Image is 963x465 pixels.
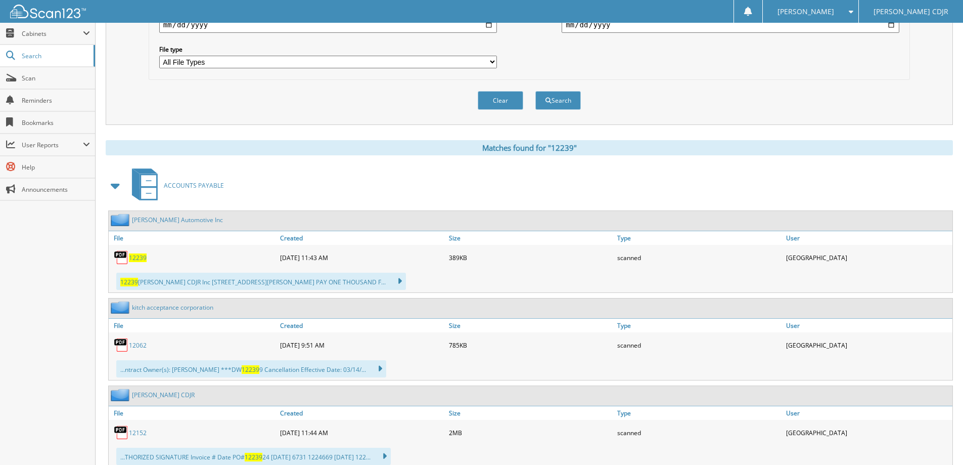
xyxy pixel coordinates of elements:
div: [DATE] 9:51 AM [278,335,446,355]
a: Type [615,231,784,245]
a: User [784,231,952,245]
div: 2MB [446,422,615,443]
div: scanned [615,422,784,443]
img: folder2.png [111,301,132,314]
span: [PERSON_NAME] [777,9,834,15]
a: Type [615,319,784,332]
span: User Reports [22,141,83,149]
a: ACCOUNTS PAYABLE [126,165,224,205]
a: Created [278,406,446,420]
a: File [109,231,278,245]
div: ...ntract Owner(s): [PERSON_NAME] ***DW 9 Cancellation Effective Date: 03/14/... [116,360,386,377]
a: Size [446,406,615,420]
div: scanned [615,247,784,268]
img: PDF.png [114,425,129,440]
div: [GEOGRAPHIC_DATA] [784,335,952,355]
div: [GEOGRAPHIC_DATA] [784,247,952,268]
img: scan123-logo-white.svg [10,5,86,18]
button: Clear [478,91,523,110]
span: Help [22,163,90,172]
input: end [562,17,899,33]
div: [PERSON_NAME] CDJR Inc [STREET_ADDRESS][PERSON_NAME] PAY ONE THOUSAND F... [116,273,406,290]
a: [PERSON_NAME] Automotive Inc [132,216,223,224]
img: PDF.png [114,337,129,353]
img: PDF.png [114,250,129,265]
span: Search [22,52,88,60]
div: scanned [615,335,784,355]
div: 389KB [446,247,615,268]
span: Bookmarks [22,118,90,127]
span: Announcements [22,185,90,194]
span: Reminders [22,96,90,105]
span: 12239 [120,278,138,286]
a: User [784,406,952,420]
a: File [109,406,278,420]
span: ACCOUNTS PAYABLE [164,181,224,190]
img: folder2.png [111,389,132,401]
a: 12062 [129,341,147,350]
span: 12239 [242,365,259,374]
iframe: Chat Widget [912,416,963,465]
a: User [784,319,952,332]
a: File [109,319,278,332]
a: [PERSON_NAME] CDJR [132,391,195,399]
a: kitch acceptance corporation [132,303,213,312]
label: File type [159,45,497,54]
div: [DATE] 11:44 AM [278,422,446,443]
div: 785KB [446,335,615,355]
span: [PERSON_NAME] CDJR [874,9,948,15]
a: Size [446,319,615,332]
span: 12239 [245,453,262,461]
img: folder2.png [111,214,132,226]
a: 12239 [129,253,147,262]
a: Type [615,406,784,420]
div: [DATE] 11:43 AM [278,247,446,268]
button: Search [535,91,581,110]
a: Created [278,319,446,332]
a: 12152 [129,429,147,437]
div: Matches found for "12239" [106,140,953,155]
a: Created [278,231,446,245]
div: ...THORIZED SIGNATURE Invoice # Date PO# 24 [DATE] 6731 1224669 [DATE] 122... [116,448,391,465]
span: Scan [22,74,90,82]
input: start [159,17,497,33]
span: Cabinets [22,29,83,38]
div: [GEOGRAPHIC_DATA] [784,422,952,443]
a: Size [446,231,615,245]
